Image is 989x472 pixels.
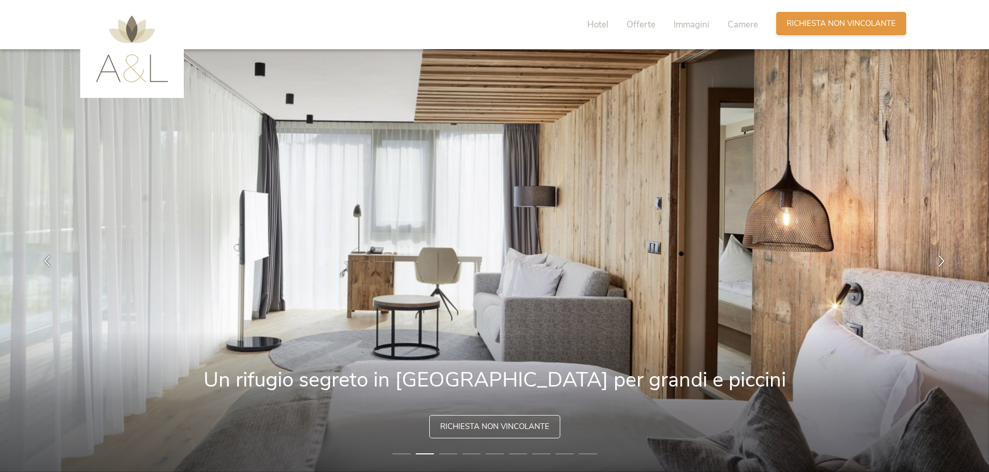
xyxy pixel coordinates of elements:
span: Immagini [674,19,709,31]
span: Richiesta non vincolante [787,18,896,29]
span: Richiesta non vincolante [440,421,549,432]
img: AMONTI & LUNARIS Wellnessresort [96,16,168,82]
span: Offerte [627,19,656,31]
span: Hotel [587,19,608,31]
span: Camere [728,19,758,31]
